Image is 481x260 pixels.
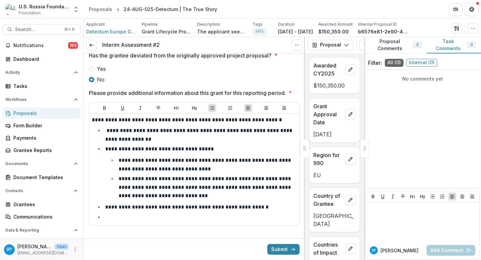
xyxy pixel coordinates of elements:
[358,28,408,35] p: b6576e81-2e90-4b0b-a744-f5434039df09
[3,158,81,169] button: Open Documents
[5,70,71,75] span: Activity
[55,244,68,250] p: User
[359,40,420,50] button: The True Story
[197,28,247,35] p: The applicant seems to fund “The True Story” an algorithmic news aggregator operating on the web,...
[308,40,353,50] button: Proposal
[13,122,75,129] div: Form Builder
[208,104,216,112] button: Bullet List
[13,201,75,208] div: Grantees
[86,28,136,35] span: Detectum Europe Gmbh
[345,64,356,75] button: edit
[3,225,81,236] button: Open Data & Reporting
[345,154,356,164] button: edit
[244,104,252,112] button: Align Left
[448,192,456,201] button: Align Left
[368,59,382,67] p: Filter:
[313,171,356,179] p: EU
[399,192,407,201] button: Strike
[468,192,476,201] button: Align Right
[345,194,356,205] button: edit
[345,243,356,254] button: edit
[3,185,81,196] button: Open Contacts
[406,59,437,67] span: Internal ( 0 )
[3,81,81,92] a: Tasks
[17,250,68,256] p: [EMAIL_ADDRESS][DOMAIN_NAME]
[313,192,342,208] p: Country of Grantee
[318,28,349,35] p: $150,350.00
[7,247,12,252] div: Bennett P
[124,6,217,13] div: 24-AUG-025-Detectum | The True Story
[13,83,75,90] div: Tasks
[3,24,81,35] button: Search...
[267,244,300,255] button: Submit
[427,245,475,256] button: Add Comment
[280,104,288,112] button: Align Right
[419,192,427,201] button: Heading 2
[3,108,81,119] a: Proposals
[19,10,41,16] span: Foundation
[3,40,81,51] button: Notifications193
[313,61,342,78] p: Awarded CY2025
[438,192,446,201] button: Ordered List
[89,6,112,13] div: Proposals
[197,21,220,27] p: Description
[3,94,81,105] button: Open Workflows
[3,132,81,143] a: Payments
[369,192,377,201] button: Bold
[63,26,76,33] div: ⌘ + K
[190,104,198,112] button: Heading 2
[372,249,376,252] div: Bennett P
[379,192,387,201] button: Underline
[313,241,342,257] p: Countries of Impact
[154,104,162,112] button: Strike
[13,174,75,181] div: Document Templates
[142,28,192,35] p: Grant Lifecycle Process
[3,67,81,78] button: Open Activity
[364,37,427,53] button: Proposal Comments
[13,55,75,62] div: Dashboard
[136,104,144,112] button: Italicize
[89,89,286,97] p: Please provide additional information about this grant for this reporting period.
[13,134,75,141] div: Payments
[3,172,81,183] a: Document Templates
[5,188,71,193] span: Contacts
[97,65,106,73] span: Yes
[86,21,105,27] p: Applicant
[318,21,353,27] p: Awarded Amount
[142,21,158,27] p: Pipeline
[313,102,342,126] p: Grant Approval Date
[5,4,16,15] img: U.S. Russia Foundation
[409,192,417,201] button: Heading 1
[313,82,356,90] p: $150,350.00
[19,3,69,10] div: U.S. Russia Foundation
[13,43,68,48] span: Notifications
[5,97,71,102] span: Workflows
[68,42,78,49] span: 193
[465,3,478,16] button: Get Help
[3,199,81,210] a: Grantees
[278,28,313,35] p: [DATE] - [DATE]
[119,104,127,112] button: Underline
[97,76,105,84] span: No
[429,192,437,201] button: Bullet List
[172,104,180,112] button: Heading 1
[5,161,71,166] span: Documents
[17,243,52,250] p: [PERSON_NAME]
[3,145,81,156] a: Grantee Reports
[313,151,342,167] p: Region for 990
[278,21,295,27] p: Duration
[313,130,356,138] p: [DATE]
[71,246,79,254] button: More
[13,110,75,117] div: Proposals
[256,29,264,34] span: MFE
[89,51,272,59] p: Has the grantee deviated from the originally approved project proposal?
[86,4,220,14] nav: breadcrumb
[458,192,466,201] button: Align Center
[5,228,71,233] span: Data & Reporting
[345,109,356,120] button: edit
[449,3,462,16] button: Partners
[292,40,302,50] button: Options
[389,192,397,201] button: Italicize
[15,27,60,32] span: Search...
[368,75,477,82] p: No comments yet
